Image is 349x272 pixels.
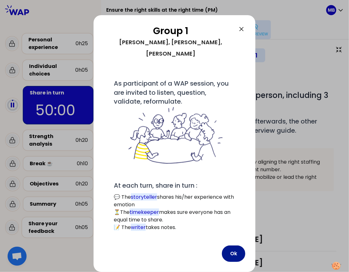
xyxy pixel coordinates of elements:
[114,209,235,224] p: ⏳The makes sure everyone has an equal time to share.
[114,231,235,246] p: All participants ask open-ended questions: What, Who, Where, When, How, How much, Why?
[130,209,159,216] mark: timekeeper
[114,79,235,166] span: As participant of a WAP session, you are invited to listen, question, validate, reformulate.
[131,224,146,231] mark: writer
[104,25,238,37] h2: Group 1
[104,37,238,59] div: [PERSON_NAME], [PERSON_NAME], [PERSON_NAME]
[114,181,197,190] span: At each turn, share in turn :
[114,193,235,209] p: 💬 The shares his/her experience with emotion
[114,224,235,231] p: 📝 The takes notes.
[125,106,224,166] img: filesOfInstructions%2Fbienvenue%20dans%20votre%20groupe%20-%20petit.png
[222,245,245,262] button: Ok
[131,193,157,201] mark: storyteller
